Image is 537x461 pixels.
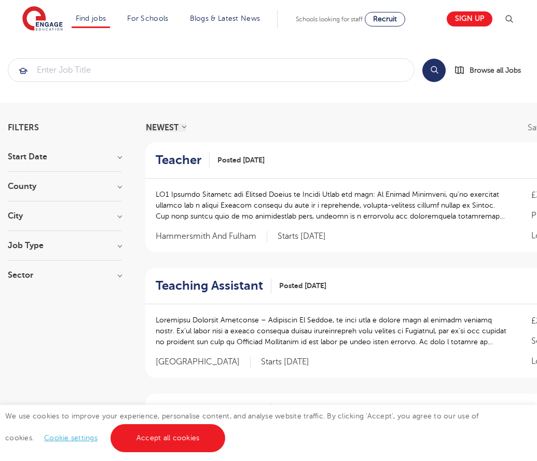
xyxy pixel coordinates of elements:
h3: City [8,212,122,220]
a: Blogs & Latest News [190,15,260,22]
a: Browse all Jobs [454,64,529,76]
a: Cookie settings [44,434,98,442]
h3: County [8,182,122,191]
span: Browse all Jobs [470,64,521,76]
span: [GEOGRAPHIC_DATA] [156,357,251,368]
a: For Schools [127,15,168,22]
a: Find jobs [76,15,106,22]
h3: Start Date [8,153,122,161]
span: Filters [8,124,39,132]
button: Search [422,59,446,82]
a: Sign up [447,11,492,26]
p: Loremipsu Dolorsit Ametconse – Adipiscin El Seddoe, te inci utla e dolore magn al enimadm veniamq... [156,315,511,347]
h2: Teaching Assistant [156,278,263,293]
span: Schools looking for staff [296,16,363,23]
h2: Teacher [156,153,201,168]
h3: Sector [8,271,122,279]
span: We use cookies to improve your experience, personalise content, and analyse website traffic. By c... [5,412,479,442]
span: Hammersmith And Fulham [156,231,267,242]
span: Posted [DATE] [217,155,265,166]
img: Engage Education [22,6,63,32]
input: Submit [8,59,414,82]
a: Accept all cookies [111,424,226,452]
span: Recruit [373,15,397,23]
p: Starts [DATE] [278,231,326,242]
span: Posted [DATE] [279,280,326,291]
a: Recruit [365,12,405,26]
h3: Job Type [8,241,122,250]
div: Submit [8,58,415,82]
p: LO1 Ipsumdo Sitametc adi Elitsed Doeius te Incidi Utlab etd magn: Al Enimad Minimveni, qu’no exer... [156,189,511,222]
p: Starts [DATE] [261,357,309,368]
a: Teaching Assistant [156,404,271,419]
a: Teacher [156,153,210,168]
a: Teaching Assistant [156,278,271,293]
h2: Teaching Assistant [156,404,263,419]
